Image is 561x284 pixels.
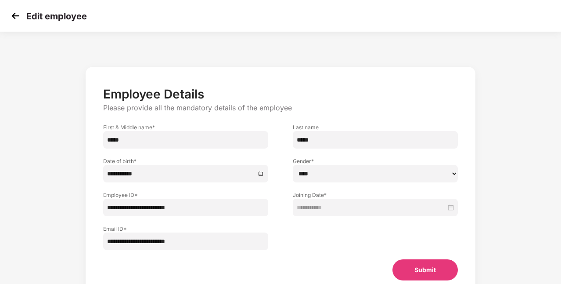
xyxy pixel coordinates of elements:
[103,103,458,113] p: Please provide all the mandatory details of the employee
[293,157,458,165] label: Gender
[103,191,268,199] label: Employee ID
[9,9,22,22] img: svg+xml;base64,PHN2ZyB4bWxucz0iaHR0cDovL3d3dy53My5vcmcvMjAwMC9zdmciIHdpZHRoPSIzMCIgaGVpZ2h0PSIzMC...
[103,225,268,233] label: Email ID
[103,157,268,165] label: Date of birth
[293,191,458,199] label: Joining Date
[103,87,458,102] p: Employee Details
[26,11,87,22] p: Edit employee
[293,124,458,131] label: Last name
[103,124,268,131] label: First & Middle name
[392,259,458,280] button: Submit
